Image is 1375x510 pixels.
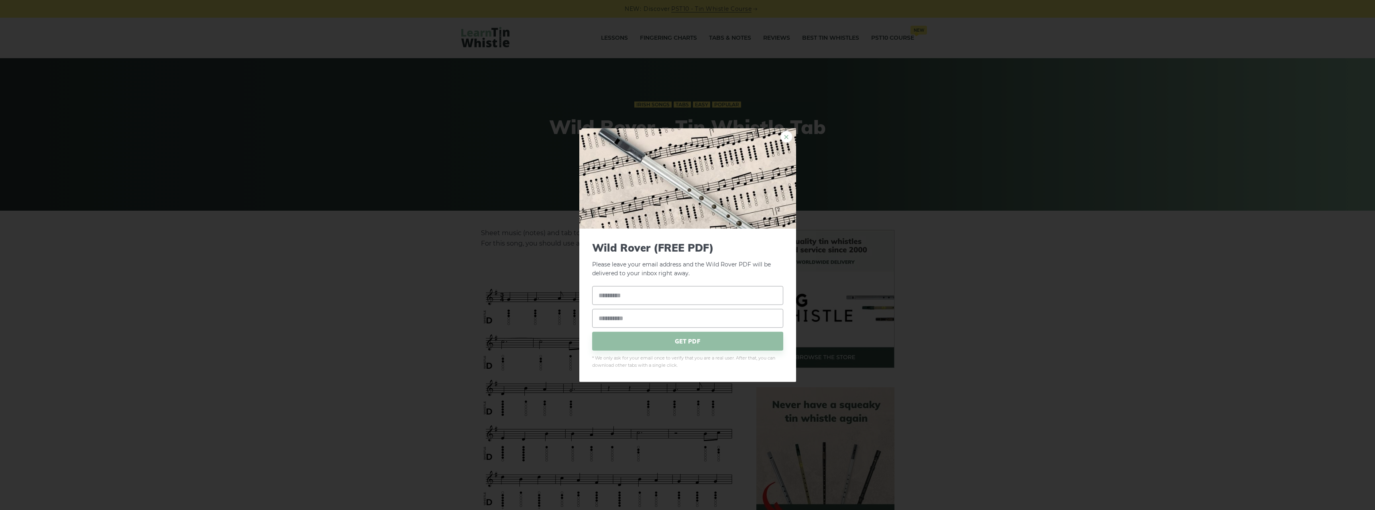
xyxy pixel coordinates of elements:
[592,241,783,254] span: Wild Rover (FREE PDF)
[780,130,792,142] a: ×
[579,128,796,228] img: Tin Whistle Tab Preview
[592,355,783,369] span: * We only ask for your email once to verify that you are a real user. After that, you can downloa...
[592,241,783,278] p: Please leave your email address and the Wild Rover PDF will be delivered to your inbox right away.
[592,332,783,351] span: GET PDF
